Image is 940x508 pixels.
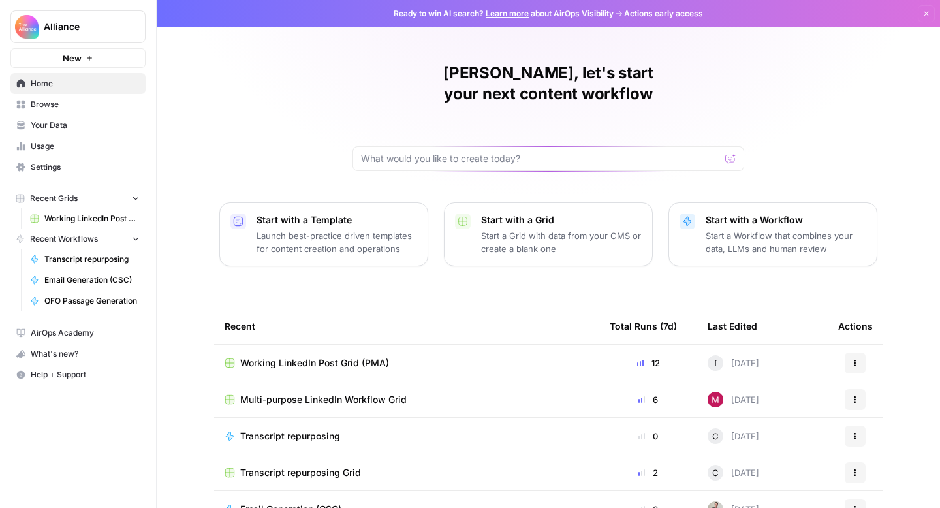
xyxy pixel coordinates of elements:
[44,295,140,307] span: QFO Passage Generation
[257,214,417,227] p: Start with a Template
[44,274,140,286] span: Email Generation (CSC)
[706,214,866,227] p: Start with a Workflow
[31,99,140,110] span: Browse
[240,393,407,406] span: Multi-purpose LinkedIn Workflow Grid
[10,323,146,343] a: AirOps Academy
[11,344,145,364] div: What's new?
[225,430,589,443] a: Transcript repurposing
[712,430,719,443] span: C
[10,157,146,178] a: Settings
[10,94,146,115] a: Browse
[10,73,146,94] a: Home
[31,327,140,339] span: AirOps Academy
[610,430,687,443] div: 0
[708,428,759,444] div: [DATE]
[486,8,529,18] a: Learn more
[10,115,146,136] a: Your Data
[240,466,361,479] span: Transcript repurposing Grid
[15,15,39,39] img: Alliance Logo
[708,392,723,407] img: zisfsfjavtjatavadd4sac4votan
[31,119,140,131] span: Your Data
[31,78,140,89] span: Home
[838,308,873,344] div: Actions
[706,229,866,255] p: Start a Workflow that combines your data, LLMs and human review
[31,161,140,173] span: Settings
[240,357,389,370] span: Working LinkedIn Post Grid (PMA)
[10,10,146,43] button: Workspace: Alliance
[394,8,614,20] span: Ready to win AI search? about AirOps Visibility
[10,136,146,157] a: Usage
[481,229,642,255] p: Start a Grid with data from your CMS or create a blank one
[225,357,589,370] a: Working LinkedIn Post Grid (PMA)
[712,466,719,479] span: C
[610,357,687,370] div: 12
[31,369,140,381] span: Help + Support
[24,291,146,311] a: QFO Passage Generation
[225,393,589,406] a: Multi-purpose LinkedIn Workflow Grid
[10,189,146,208] button: Recent Grids
[24,249,146,270] a: Transcript repurposing
[668,202,877,266] button: Start with a WorkflowStart a Workflow that combines your data, LLMs and human review
[610,466,687,479] div: 2
[219,202,428,266] button: Start with a TemplateLaunch best-practice driven templates for content creation and operations
[257,229,417,255] p: Launch best-practice driven templates for content creation and operations
[624,8,703,20] span: Actions early access
[63,52,82,65] span: New
[708,355,759,371] div: [DATE]
[44,253,140,265] span: Transcript repurposing
[44,20,123,33] span: Alliance
[44,213,140,225] span: Working LinkedIn Post Grid (PMA)
[10,229,146,249] button: Recent Workflows
[610,393,687,406] div: 6
[708,392,759,407] div: [DATE]
[24,270,146,291] a: Email Generation (CSC)
[352,63,744,104] h1: [PERSON_NAME], let's start your next content workflow
[708,308,757,344] div: Last Edited
[481,214,642,227] p: Start with a Grid
[708,465,759,481] div: [DATE]
[31,140,140,152] span: Usage
[225,466,589,479] a: Transcript repurposing Grid
[30,193,78,204] span: Recent Grids
[714,357,717,370] span: f
[240,430,340,443] span: Transcript repurposing
[30,233,98,245] span: Recent Workflows
[610,308,677,344] div: Total Runs (7d)
[225,308,589,344] div: Recent
[10,364,146,385] button: Help + Support
[10,343,146,364] button: What's new?
[361,152,720,165] input: What would you like to create today?
[444,202,653,266] button: Start with a GridStart a Grid with data from your CMS or create a blank one
[24,208,146,229] a: Working LinkedIn Post Grid (PMA)
[10,48,146,68] button: New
